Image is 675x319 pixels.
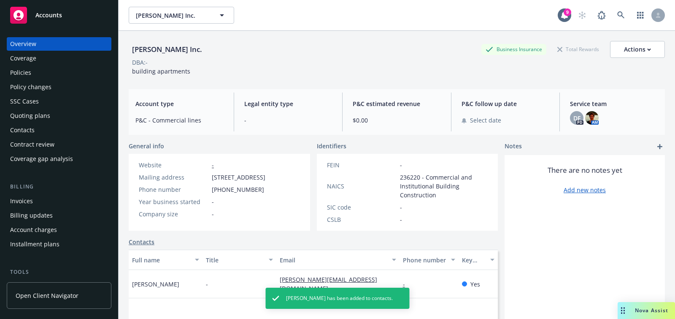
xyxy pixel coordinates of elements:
span: - [400,161,402,169]
a: Coverage gap analysis [7,152,111,166]
span: - [400,215,402,224]
span: - [212,197,214,206]
a: Account charges [7,223,111,237]
a: Overview [7,37,111,51]
span: General info [129,142,164,150]
div: Total Rewards [553,44,603,55]
div: Policies [10,66,31,79]
div: Coverage gap analysis [10,152,73,166]
span: Select date [470,116,501,125]
span: building apartments [132,67,190,75]
a: Contacts [7,123,111,137]
div: 9 [564,8,571,16]
div: Drag to move [618,302,628,319]
div: Email [280,256,387,264]
div: Full name [132,256,190,264]
a: Switch app [632,7,649,24]
span: DF [573,114,580,123]
div: Phone number [403,256,446,264]
a: Report a Bug [593,7,610,24]
a: Policies [7,66,111,79]
span: Nova Assist [635,307,668,314]
button: Title [202,250,276,270]
div: Quoting plans [10,109,50,123]
div: Contacts [10,123,35,137]
a: SSC Cases [7,95,111,108]
span: Notes [505,142,522,152]
a: Installment plans [7,237,111,251]
span: - [400,203,402,212]
div: CSLB [327,215,397,224]
div: Key contact [462,256,485,264]
span: [STREET_ADDRESS] [212,173,265,182]
a: Contacts [129,237,154,246]
span: [PHONE_NUMBER] [212,185,264,194]
div: Phone number [139,185,208,194]
a: Billing updates [7,209,111,222]
div: Billing [7,183,111,191]
div: SIC code [327,203,397,212]
div: Website [139,161,208,169]
div: Business Insurance [481,44,546,55]
button: Phone number [400,250,459,270]
span: Yes [470,280,480,289]
div: Overview [10,37,36,51]
div: Account charges [10,223,57,237]
a: add [655,142,665,152]
a: Quoting plans [7,109,111,123]
span: Legal entity type [244,99,332,108]
div: NAICS [327,182,397,191]
span: [PERSON_NAME] Inc. [136,11,209,20]
span: Accounts [35,12,62,19]
span: P&C follow up date [462,99,550,108]
span: P&C estimated revenue [353,99,441,108]
div: Tools [7,268,111,276]
button: Nova Assist [618,302,675,319]
a: Start snowing [574,7,591,24]
a: - [212,161,214,169]
div: Mailing address [139,173,208,182]
a: Policy changes [7,80,111,94]
span: There are no notes yet [548,165,622,175]
div: Contract review [10,138,54,151]
div: Installment plans [10,237,59,251]
span: - [244,116,332,125]
span: - [206,280,208,289]
button: Email [276,250,400,270]
button: Full name [129,250,202,270]
img: photo [585,111,599,125]
span: [PERSON_NAME] has been added to contacts. [286,294,393,302]
span: P&C - Commercial lines [135,116,224,125]
span: Open Client Navigator [16,291,78,300]
a: [PERSON_NAME][EMAIL_ADDRESS][DOMAIN_NAME] [280,275,377,292]
a: Coverage [7,52,111,65]
a: Search [613,7,629,24]
div: Coverage [10,52,36,65]
span: 236220 - Commercial and Institutional Building Construction [400,173,488,199]
span: Service team [570,99,658,108]
a: Accounts [7,3,111,27]
div: Invoices [10,194,33,208]
div: DBA: - [132,58,148,67]
span: Identifiers [317,142,346,150]
div: Billing updates [10,209,53,222]
div: FEIN [327,161,397,169]
button: Actions [610,41,665,58]
div: Company size [139,210,208,218]
a: Add new notes [564,185,606,194]
div: Year business started [139,197,208,206]
div: SSC Cases [10,95,39,108]
div: Actions [624,41,651,57]
a: Contract review [7,138,111,151]
span: [PERSON_NAME] [132,280,179,289]
a: - [403,280,412,288]
span: - [212,210,214,218]
button: [PERSON_NAME] Inc. [129,7,234,24]
span: Account type [135,99,224,108]
div: [PERSON_NAME] Inc. [129,44,205,55]
a: Invoices [7,194,111,208]
div: Title [206,256,264,264]
button: Key contact [459,250,498,270]
div: Policy changes [10,80,51,94]
span: $0.00 [353,116,441,125]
